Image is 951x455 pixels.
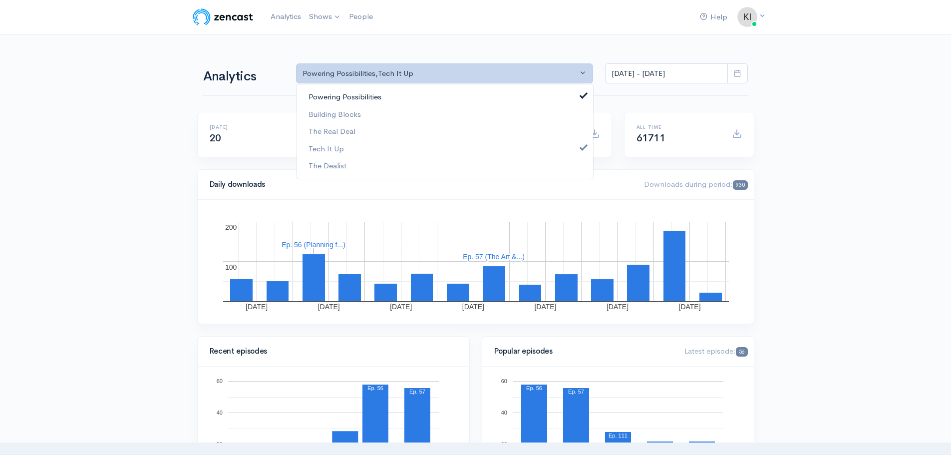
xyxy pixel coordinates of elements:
[692,442,711,448] text: Ep. 134
[216,441,222,447] text: 20
[678,303,700,311] text: [DATE]
[210,212,742,312] svg: A chart.
[296,63,594,84] button: Powering Possibilities, Tech It Up
[210,347,451,356] h4: Recent episodes
[606,303,628,311] text: [DATE]
[246,303,268,311] text: [DATE]
[650,442,669,448] text: Ep. 128
[696,6,731,28] a: Help
[191,7,255,27] img: ZenCast Logo
[736,347,747,357] span: 56
[501,378,507,384] text: 60
[526,385,542,391] text: Ep. 56
[203,69,284,84] h1: Analytics
[210,180,633,189] h4: Daily downloads
[463,253,525,261] text: Ep. 57 (The Art &...)
[282,241,345,249] text: Ep. 56 (Planning f...)
[225,263,237,271] text: 100
[309,91,381,103] span: Powering Possibilities
[568,389,584,395] text: Ep. 57
[462,303,484,311] text: [DATE]
[210,132,221,144] span: 20
[609,433,628,439] text: Ep. 111
[367,385,383,391] text: Ep. 56
[309,108,361,120] span: Building Blocks
[409,389,425,395] text: Ep. 57
[501,441,507,447] text: 20
[210,124,293,130] h6: [DATE]
[636,132,665,144] span: 61711
[317,303,339,311] text: [DATE]
[733,180,747,190] span: 930
[309,126,355,137] span: The Real Deal
[390,303,412,311] text: [DATE]
[309,160,346,172] span: The Dealist
[216,410,222,416] text: 40
[501,410,507,416] text: 40
[309,143,344,154] span: Tech It Up
[216,378,222,384] text: 60
[305,6,345,28] a: Shows
[644,179,747,189] span: Downloads during period:
[494,347,673,356] h4: Popular episodes
[605,63,728,84] input: analytics date range selector
[684,346,747,356] span: Latest episode:
[225,223,237,231] text: 200
[534,303,556,311] text: [DATE]
[737,7,757,27] img: ...
[303,68,578,79] div: Powering Possibilities , Tech It Up
[636,124,720,130] h6: All time
[345,6,377,27] a: People
[267,6,305,27] a: Analytics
